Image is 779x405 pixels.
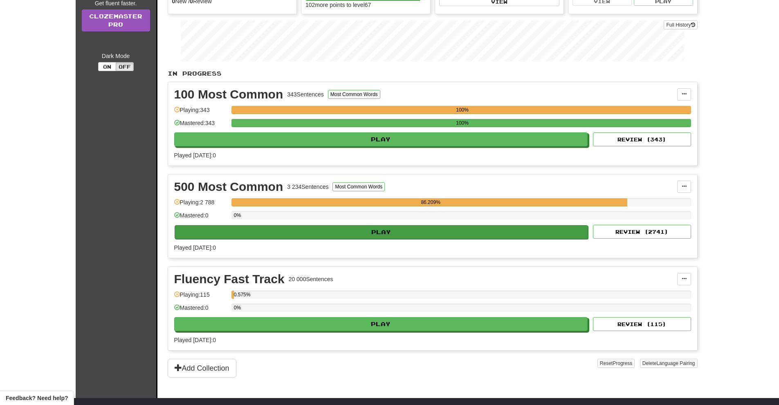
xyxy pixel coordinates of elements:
div: Mastered: 0 [174,304,227,317]
div: Mastered: 0 [174,211,227,225]
div: 102 more points to level 67 [305,1,426,9]
span: Played [DATE]: 0 [174,337,216,343]
button: Play [174,317,588,331]
button: Add Collection [168,359,236,378]
div: 86.209% [234,198,628,206]
div: 100% [234,119,691,127]
div: 500 Most Common [174,181,283,193]
span: Open feedback widget [6,394,68,402]
div: 20 000 Sentences [289,275,333,283]
button: Play [175,225,588,239]
button: Play [174,132,588,146]
button: DeleteLanguage Pairing [640,359,698,368]
div: Mastered: 343 [174,119,227,132]
button: On [98,62,116,71]
button: Most Common Words [328,90,380,99]
div: Playing: 343 [174,106,227,119]
div: 343 Sentences [287,90,324,98]
span: Played [DATE]: 0 [174,152,216,159]
button: Full History [664,20,697,29]
button: Review (2741) [593,225,691,239]
button: ResetProgress [597,359,635,368]
div: Playing: 115 [174,291,227,304]
button: Most Common Words [332,182,385,191]
button: Off [116,62,134,71]
span: Played [DATE]: 0 [174,244,216,251]
div: Fluency Fast Track [174,273,285,285]
a: ClozemasterPro [82,9,150,31]
div: Playing: 2 788 [174,198,227,212]
span: Progress [613,360,632,366]
div: 3 234 Sentences [287,183,328,191]
div: 100 Most Common [174,88,283,101]
button: Review (115) [593,317,691,331]
button: Review (343) [593,132,691,146]
span: Language Pairing [656,360,695,366]
div: 100% [234,106,691,114]
p: In Progress [168,69,698,78]
div: Dark Mode [82,52,150,60]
